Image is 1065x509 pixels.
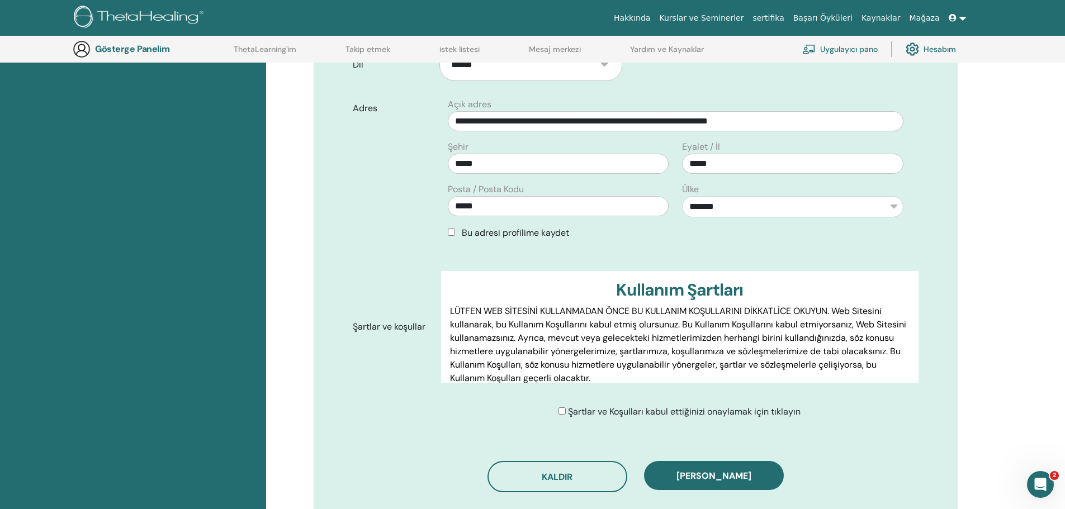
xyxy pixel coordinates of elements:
[345,45,390,63] a: Takip etmek
[802,37,878,61] a: Uygulayıcı pano
[1027,471,1054,498] iframe: Intercom canlı sohbet
[630,44,704,54] font: Yardım ve Kaynaklar
[450,305,906,384] font: LÜTFEN WEB SİTESİNİ KULLANMADAN ÖNCE BU KULLANIM KOŞULLARINI DİKKATLİCE OKUYUN. Web Sitesini kull...
[682,183,699,195] font: Ülke
[793,13,853,22] font: Başarı Öyküleri
[616,279,743,301] font: Kullanım Şartları
[906,37,956,61] a: Hesabım
[439,44,480,54] font: istek listesi
[802,44,816,54] img: chalkboard-teacher.svg
[609,8,655,28] a: Hakkında
[234,44,296,54] font: ThetaLearning'im
[462,227,569,239] font: Bu adresi profilime kaydet
[748,8,788,28] a: sertifika
[909,13,939,22] font: Mağaza
[95,43,169,55] font: Gösterge Panelim
[73,40,91,58] img: generic-user-icon.jpg
[655,8,748,28] a: Kurslar ve Seminerler
[820,45,878,55] font: Uygulayıcı pano
[857,8,905,28] a: Kaynaklar
[353,59,363,70] font: Dil
[448,98,491,110] font: Açık adres
[659,13,744,22] font: Kurslar ve Seminerler
[542,471,572,483] font: kaldır
[789,8,857,28] a: Başarı Öyküleri
[682,141,720,153] font: Eyalet / İl
[353,102,377,114] font: Adres
[448,183,524,195] font: Posta / Posta Kodu
[862,13,901,22] font: Kaynaklar
[906,40,919,59] img: cog.svg
[353,321,425,332] font: Şartlar ve koşullar
[630,45,704,63] a: Yardım ve Kaynaklar
[487,461,627,492] button: kaldır
[676,470,751,482] font: [PERSON_NAME]
[234,45,296,63] a: ThetaLearning'im
[924,45,956,55] font: Hesabım
[614,13,651,22] font: Hakkında
[74,6,207,31] img: logo.png
[529,44,581,54] font: Mesaj merkezi
[644,461,784,490] button: [PERSON_NAME]
[752,13,784,22] font: sertifika
[905,8,944,28] a: Mağaza
[568,406,801,417] font: Şartlar ve Koşulları kabul ettiğinizi onaylamak için tıklayın
[448,141,468,153] font: Şehir
[1052,472,1057,479] font: 2
[529,45,581,63] a: Mesaj merkezi
[345,44,390,54] font: Takip etmek
[439,45,480,63] a: istek listesi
